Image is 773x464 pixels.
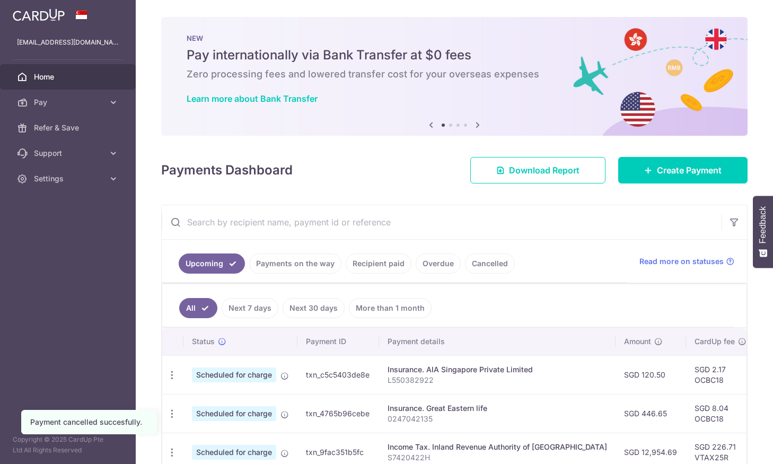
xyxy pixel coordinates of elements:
[616,355,686,394] td: SGD 120.50
[349,298,432,318] a: More than 1 month
[34,97,104,108] span: Pay
[465,253,515,274] a: Cancelled
[758,206,768,243] span: Feedback
[388,403,607,414] div: Insurance. Great Eastern life
[179,298,217,318] a: All
[187,93,318,104] a: Learn more about Bank Transfer
[192,336,215,347] span: Status
[686,355,755,394] td: SGD 2.17 OCBC18
[388,442,607,452] div: Income Tax. Inland Revenue Authority of [GEOGRAPHIC_DATA]
[34,148,104,159] span: Support
[30,417,148,427] div: Payment cancelled succesfully.
[17,37,119,48] p: [EMAIL_ADDRESS][DOMAIN_NAME]
[616,394,686,433] td: SGD 446.65
[187,68,722,81] h6: Zero processing fees and lowered transfer cost for your overseas expenses
[283,298,345,318] a: Next 30 days
[379,328,616,355] th: Payment details
[509,164,579,177] span: Download Report
[187,47,722,64] h5: Pay internationally via Bank Transfer at $0 fees
[297,355,379,394] td: txn_c5c5403de8e
[624,336,651,347] span: Amount
[192,445,276,460] span: Scheduled for charge
[639,256,724,267] span: Read more on statuses
[161,161,293,180] h4: Payments Dashboard
[187,34,722,42] p: NEW
[705,432,762,459] iframe: Opens a widget where you can find more information
[161,17,748,136] img: Bank transfer banner
[388,414,607,424] p: 0247042135
[13,8,65,21] img: CardUp
[753,196,773,268] button: Feedback - Show survey
[162,205,722,239] input: Search by recipient name, payment id or reference
[618,157,748,183] a: Create Payment
[34,173,104,184] span: Settings
[179,253,245,274] a: Upcoming
[34,122,104,133] span: Refer & Save
[346,253,411,274] a: Recipient paid
[388,452,607,463] p: S7420422H
[695,336,735,347] span: CardUp fee
[416,253,461,274] a: Overdue
[297,328,379,355] th: Payment ID
[639,256,734,267] a: Read more on statuses
[297,394,379,433] td: txn_4765b96cebe
[34,72,104,82] span: Home
[192,406,276,421] span: Scheduled for charge
[222,298,278,318] a: Next 7 days
[388,375,607,386] p: L550382922
[470,157,605,183] a: Download Report
[249,253,341,274] a: Payments on the way
[686,394,755,433] td: SGD 8.04 OCBC18
[657,164,722,177] span: Create Payment
[388,364,607,375] div: Insurance. AIA Singapore Private Limited
[192,367,276,382] span: Scheduled for charge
